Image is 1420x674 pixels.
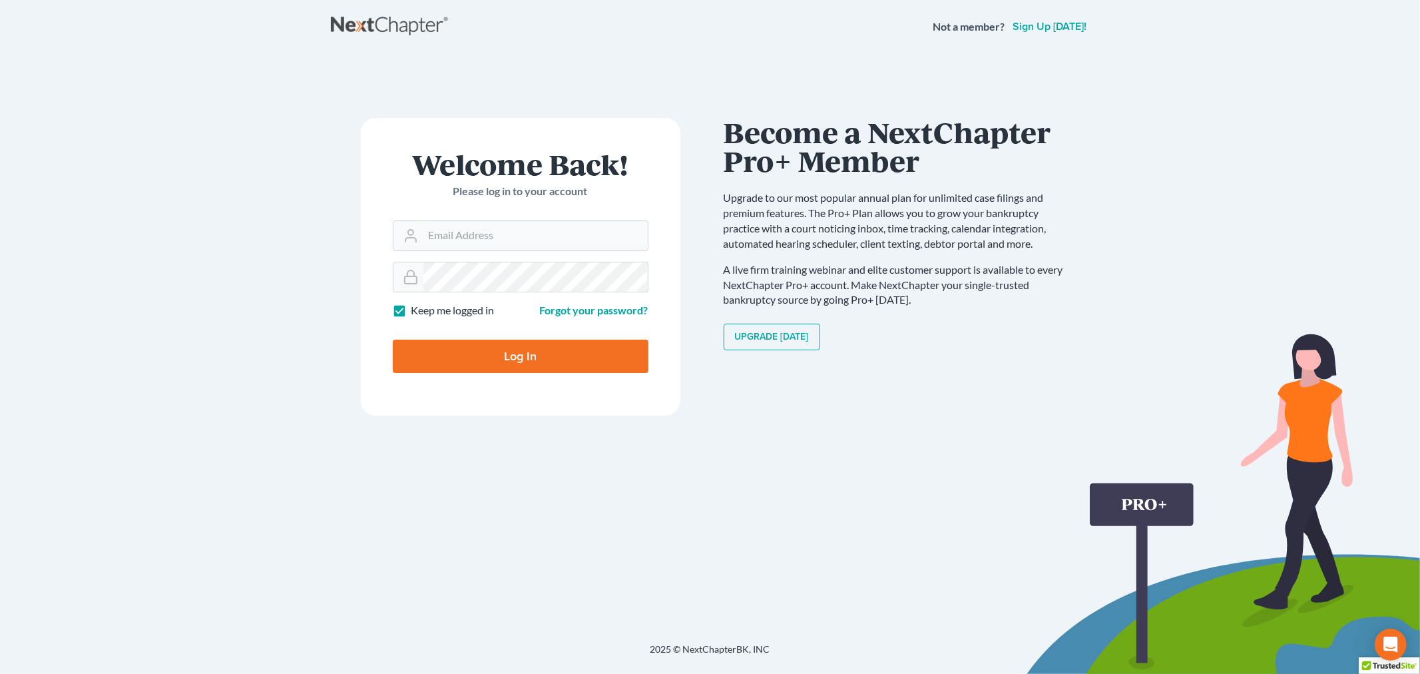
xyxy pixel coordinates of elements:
p: A live firm training webinar and elite customer support is available to every NextChapter Pro+ ac... [724,262,1076,308]
h1: Welcome Back! [393,150,648,178]
strong: Not a member? [933,19,1005,35]
a: Upgrade [DATE] [724,324,820,350]
input: Email Address [423,221,648,250]
input: Log In [393,340,648,373]
p: Please log in to your account [393,184,648,199]
label: Keep me logged in [411,303,495,318]
div: 2025 © NextChapterBK, INC [331,643,1090,667]
p: Upgrade to our most popular annual plan for unlimited case filings and premium features. The Pro+... [724,190,1076,251]
a: Forgot your password? [540,304,648,316]
h1: Become a NextChapter Pro+ Member [724,118,1076,174]
a: Sign up [DATE]! [1011,21,1090,32]
div: Open Intercom Messenger [1375,629,1407,661]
